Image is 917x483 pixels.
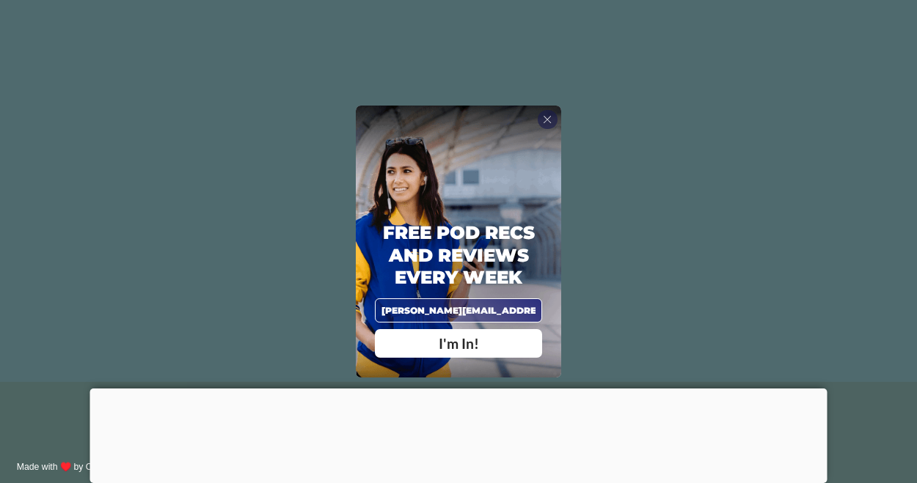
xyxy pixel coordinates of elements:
[543,113,552,126] span: X
[439,335,479,352] span: I'm In!
[90,388,828,479] iframe: Advertisement
[383,221,535,288] span: Free Pod Recs and Reviews every week
[17,462,124,472] a: Made with ♥️ by OptiMonk
[375,298,542,322] input: Email address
